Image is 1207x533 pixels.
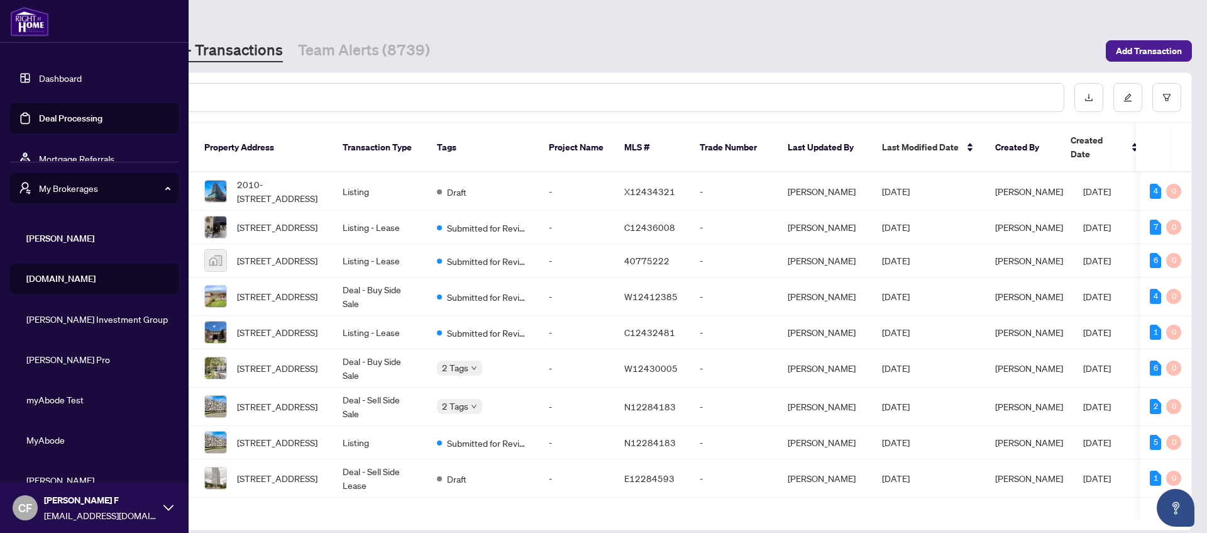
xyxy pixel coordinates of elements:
[624,222,675,233] span: C12436008
[882,186,910,197] span: [DATE]
[778,426,872,459] td: [PERSON_NAME]
[1150,325,1161,340] div: 1
[442,399,468,413] span: 2 Tags
[205,286,226,307] img: thumbnail-img
[995,291,1063,302] span: [PERSON_NAME]
[194,123,333,172] th: Property Address
[882,437,910,448] span: [DATE]
[778,244,872,278] td: [PERSON_NAME]
[1123,93,1132,102] span: edit
[26,433,170,447] span: MyAbode
[44,508,157,522] span: [EMAIL_ADDRESS][DOMAIN_NAME]
[882,222,910,233] span: [DATE]
[1166,471,1181,486] div: 0
[539,244,614,278] td: -
[205,250,226,271] img: thumbnail-img
[26,352,170,366] span: [PERSON_NAME] Pro
[1074,83,1103,112] button: download
[39,72,82,84] a: Dashboard
[778,211,872,244] td: [PERSON_NAME]
[539,426,614,459] td: -
[995,186,1063,197] span: [PERSON_NAME]
[237,177,322,205] span: 2010-[STREET_ADDRESS]
[539,123,614,172] th: Project Name
[205,322,226,343] img: thumbnail-img
[778,278,872,316] td: [PERSON_NAME]
[882,473,910,484] span: [DATE]
[1071,133,1123,161] span: Created Date
[995,473,1063,484] span: [PERSON_NAME]
[44,493,157,507] span: [PERSON_NAME] F
[333,211,427,244] td: Listing - Lease
[333,172,427,211] td: Listing
[1150,435,1161,450] div: 5
[333,123,427,172] th: Transaction Type
[26,312,170,326] span: [PERSON_NAME] Investment Group
[882,401,910,412] span: [DATE]
[1113,83,1142,112] button: edit
[447,221,529,235] span: Submitted for Review
[237,471,317,485] span: [STREET_ADDRESS]
[18,499,32,517] span: CF
[539,388,614,426] td: -
[539,316,614,349] td: -
[882,327,910,338] span: [DATE]
[690,349,778,388] td: -
[205,181,226,202] img: thumbnail-img
[447,185,466,199] span: Draft
[1150,399,1161,414] div: 2
[985,123,1061,172] th: Created By
[447,254,529,268] span: Submitted for Review
[237,361,317,375] span: [STREET_ADDRESS]
[1083,327,1111,338] span: [DATE]
[1083,401,1111,412] span: [DATE]
[333,349,427,388] td: Deal - Buy Side Sale
[26,232,170,245] span: [PERSON_NAME]
[26,393,170,407] span: myAbode Test
[539,459,614,498] td: -
[882,362,910,374] span: [DATE]
[539,349,614,388] td: -
[614,123,690,172] th: MLS #
[237,325,317,339] span: [STREET_ADDRESS]
[26,272,170,286] span: [DOMAIN_NAME]
[1083,437,1111,448] span: [DATE]
[39,153,114,164] a: Mortgage Referrals
[205,396,226,417] img: thumbnail-img
[1083,473,1111,484] span: [DATE]
[1166,253,1181,268] div: 0
[298,40,430,62] a: Team Alerts (8739)
[1061,123,1149,172] th: Created Date
[1166,435,1181,450] div: 0
[1083,186,1111,197] span: [DATE]
[237,435,317,449] span: [STREET_ADDRESS]
[333,278,427,316] td: Deal - Buy Side Sale
[995,362,1063,374] span: [PERSON_NAME]
[995,255,1063,266] span: [PERSON_NAME]
[1150,471,1161,486] div: 1
[1083,362,1111,374] span: [DATE]
[778,459,872,498] td: [PERSON_NAME]
[447,436,529,450] span: Submitted for Review
[882,140,959,154] span: Last Modified Date
[1116,41,1182,61] span: Add Transaction
[237,220,317,234] span: [STREET_ADDRESS]
[690,244,778,278] td: -
[1150,289,1161,304] div: 4
[427,123,539,172] th: Tags
[442,361,468,375] span: 2 Tags
[624,327,675,338] span: C12432481
[237,400,317,413] span: [STREET_ADDRESS]
[333,316,427,349] td: Listing - Lease
[690,388,778,426] td: -
[1166,220,1181,235] div: 0
[778,388,872,426] td: [PERSON_NAME]
[690,172,778,211] td: -
[1166,361,1181,376] div: 0
[1152,83,1181,112] button: filter
[1166,399,1181,414] div: 0
[19,182,31,194] span: user-switch
[882,291,910,302] span: [DATE]
[1166,289,1181,304] div: 0
[447,290,529,304] span: Submitted for Review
